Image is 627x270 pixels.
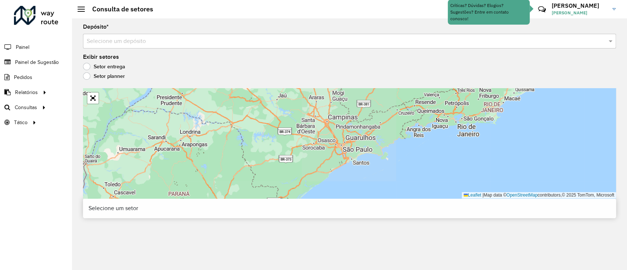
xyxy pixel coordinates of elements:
[462,192,616,198] div: Map data © contributors,© 2025 TomTom, Microsoft
[83,22,109,31] label: Depósito
[552,10,607,16] span: [PERSON_NAME]
[15,58,59,66] span: Painel de Sugestão
[83,63,125,70] label: Setor entrega
[83,72,125,80] label: Setor planner
[83,198,616,218] div: Selecione um setor
[15,104,37,111] span: Consultas
[87,93,98,104] a: Abrir mapa em tela cheia
[14,119,28,126] span: Tático
[464,192,481,198] a: Leaflet
[507,192,538,198] a: OpenStreetMap
[83,53,119,61] label: Exibir setores
[482,192,483,198] span: |
[85,5,153,13] h2: Consulta de setores
[16,43,29,51] span: Painel
[14,73,32,81] span: Pedidos
[15,89,38,96] span: Relatórios
[552,2,607,9] h3: [PERSON_NAME]
[534,1,550,17] a: Contato Rápido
